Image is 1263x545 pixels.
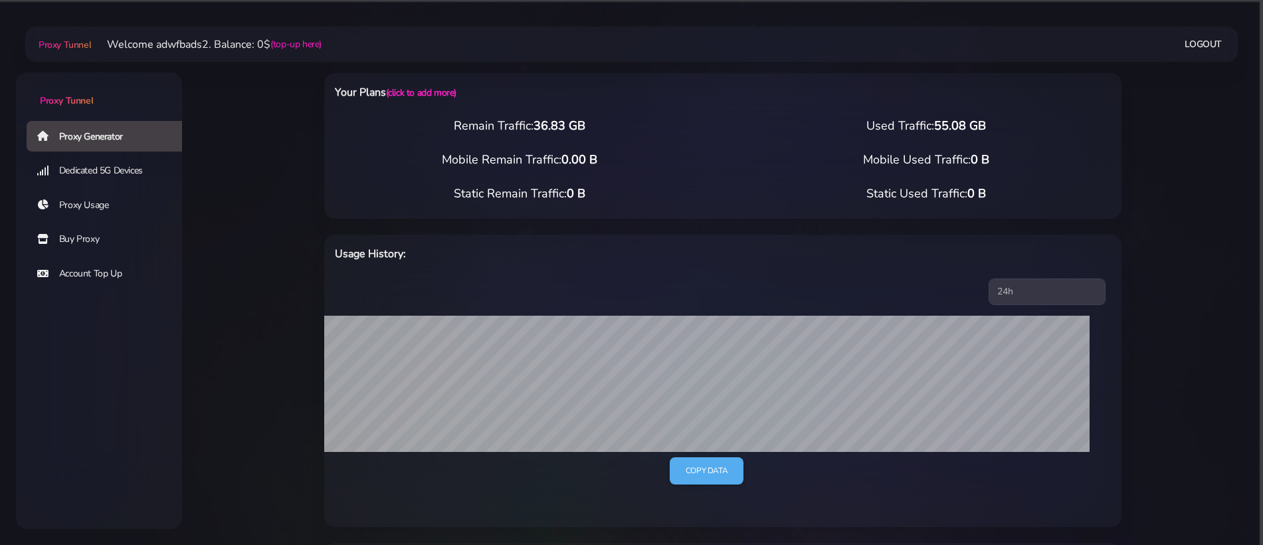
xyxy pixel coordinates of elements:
[16,72,182,108] a: Proxy Tunnel
[723,151,1129,169] div: Mobile Used Traffic:
[316,185,723,203] div: Static Remain Traffic:
[27,224,193,255] a: Buy Proxy
[27,121,193,152] a: Proxy Generator
[270,37,322,51] a: (top-up here)
[39,39,91,51] span: Proxy Tunnel
[670,457,743,485] a: Copy data
[934,118,986,134] span: 55.08 GB
[36,34,91,55] a: Proxy Tunnel
[723,117,1129,135] div: Used Traffic:
[967,185,986,201] span: 0 B
[1067,328,1246,528] iframe: Webchat Widget
[335,84,781,101] h6: Your Plans
[534,118,585,134] span: 36.83 GB
[561,152,597,167] span: 0.00 B
[91,37,322,53] li: Welcome adwfbads2. Balance: 0$
[386,86,456,99] a: (click to add more)
[971,152,989,167] span: 0 B
[40,94,93,107] span: Proxy Tunnel
[1185,32,1222,56] a: Logout
[27,156,193,186] a: Dedicated 5G Devices
[335,245,781,263] h6: Usage History:
[316,117,723,135] div: Remain Traffic:
[723,185,1129,203] div: Static Used Traffic:
[27,190,193,221] a: Proxy Usage
[316,151,723,169] div: Mobile Remain Traffic:
[27,259,193,289] a: Account Top Up
[567,185,585,201] span: 0 B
